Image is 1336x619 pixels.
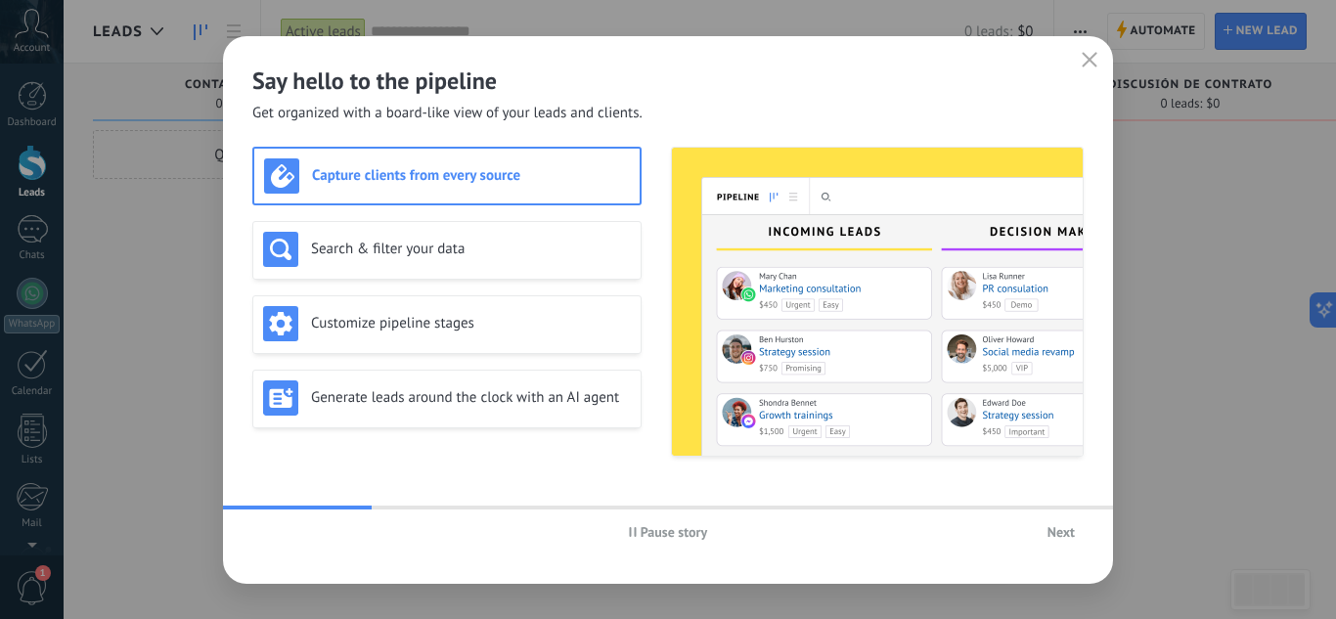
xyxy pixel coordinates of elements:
[252,104,643,123] span: Get organized with a board-like view of your leads and clients.
[1039,517,1084,547] button: Next
[641,525,708,539] span: Pause story
[252,66,1084,96] h2: Say hello to the pipeline
[311,388,631,407] h3: Generate leads around the clock with an AI agent
[620,517,717,547] button: Pause story
[1047,525,1075,539] span: Next
[311,240,631,258] h3: Search & filter your data
[312,166,630,185] h3: Capture clients from every source
[311,314,631,332] h3: Customize pipeline stages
